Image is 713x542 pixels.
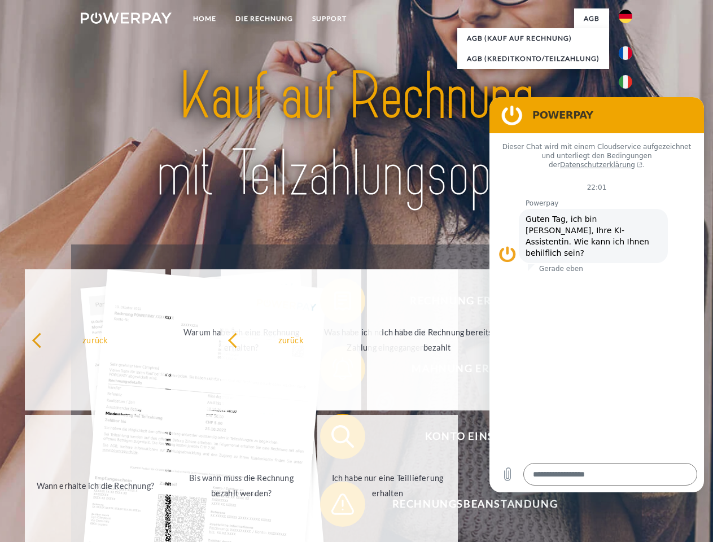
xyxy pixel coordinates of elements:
[619,75,632,89] img: it
[178,325,305,355] div: Warum habe ich eine Rechnung erhalten?
[32,332,159,347] div: zurück
[32,478,159,493] div: Wann erhalte ich die Rechnung?
[336,414,613,459] span: Konto einsehen
[619,10,632,23] img: de
[324,470,451,501] div: Ich habe nur eine Teillieferung erhalten
[489,97,704,492] iframe: Messaging-Fenster
[374,325,501,355] div: Ich habe die Rechnung bereits bezahlt
[228,332,355,347] div: zurück
[619,46,632,60] img: fr
[81,12,172,24] img: logo-powerpay-white.svg
[183,8,226,29] a: Home
[457,49,609,69] a: AGB (Kreditkonto/Teilzahlung)
[457,28,609,49] a: AGB (Kauf auf Rechnung)
[178,470,305,501] div: Bis wann muss die Rechnung bezahlt werden?
[226,8,303,29] a: DIE RECHNUNG
[303,8,356,29] a: SUPPORT
[336,482,613,527] span: Rechnungsbeanstandung
[574,8,609,29] a: agb
[108,54,605,216] img: title-powerpay_de.svg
